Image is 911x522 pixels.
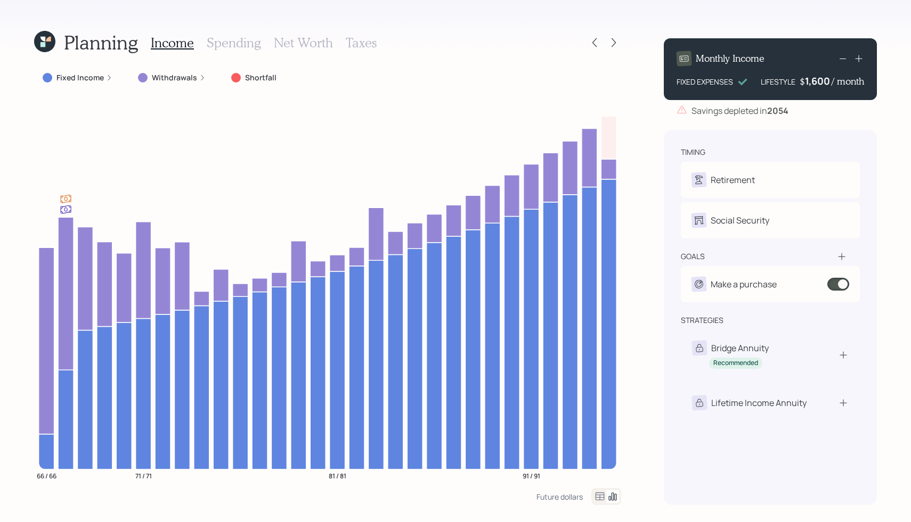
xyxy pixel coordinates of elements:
[135,471,152,480] tspan: 71 / 71
[761,76,795,87] div: LIFESTYLE
[692,104,788,117] div: Savings depleted in
[536,492,583,502] div: Future dollars
[805,74,832,87] div: 1,600
[681,251,705,262] div: goals
[711,173,755,186] div: Retirement
[713,359,758,368] div: Recommended
[681,147,705,158] div: timing
[800,76,805,87] h4: $
[346,35,377,51] h3: Taxes
[677,76,733,87] div: FIXED EXPENSES
[64,31,138,54] h1: Planning
[832,76,864,87] h4: / month
[767,105,788,117] b: 2054
[711,342,769,354] div: Bridge Annuity
[523,471,540,480] tspan: 91 / 91
[711,278,777,291] div: Make a purchase
[711,214,769,227] div: Social Security
[151,35,194,51] h3: Income
[152,72,197,83] label: Withdrawals
[681,315,723,326] div: strategies
[207,35,261,51] h3: Spending
[696,53,764,64] h4: Monthly Income
[56,72,104,83] label: Fixed Income
[245,72,276,83] label: Shortfall
[711,396,807,409] div: Lifetime Income Annuity
[274,35,333,51] h3: Net Worth
[329,471,346,480] tspan: 81 / 81
[37,471,56,480] tspan: 66 / 66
